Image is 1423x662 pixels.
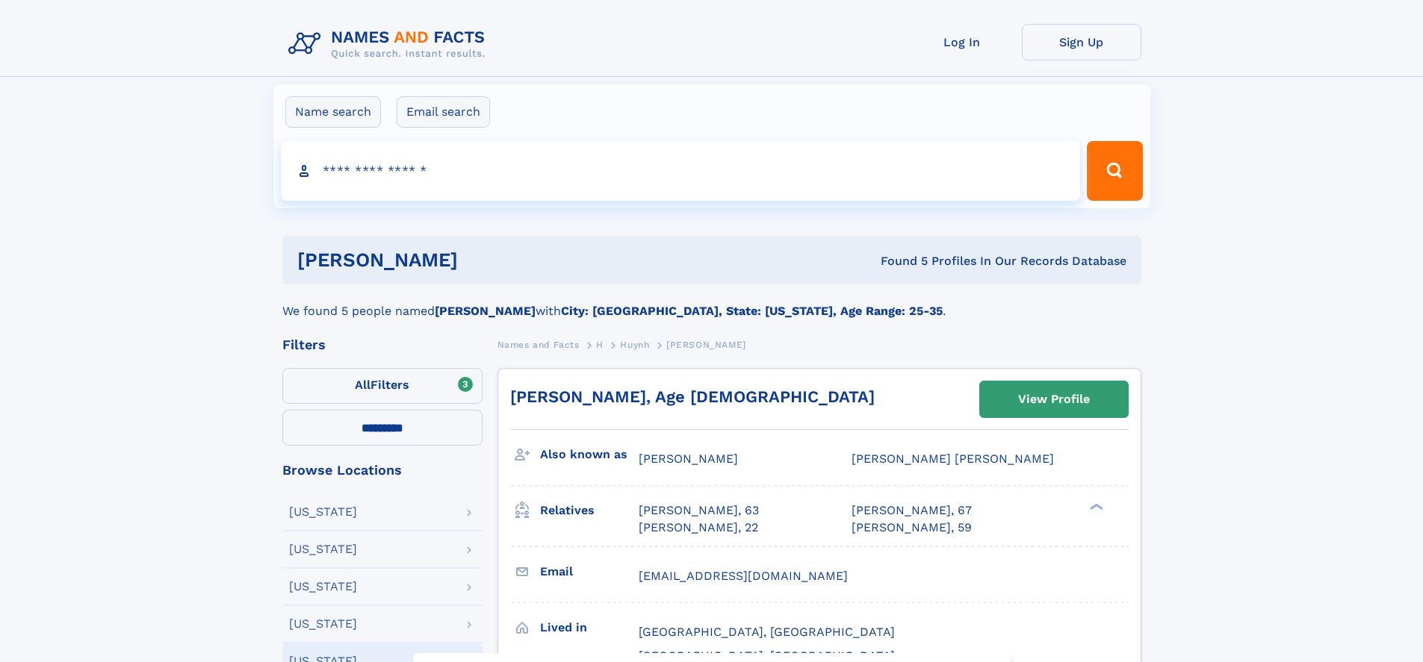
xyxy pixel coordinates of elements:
[289,618,357,630] div: [US_STATE]
[639,452,738,466] span: [PERSON_NAME]
[596,335,604,354] a: H
[1087,141,1142,201] button: Search Button
[289,506,357,518] div: [US_STATE]
[639,569,848,583] span: [EMAIL_ADDRESS][DOMAIN_NAME]
[435,304,536,318] b: [PERSON_NAME]
[289,581,357,593] div: [US_STATE]
[852,452,1054,466] span: [PERSON_NAME] [PERSON_NAME]
[355,378,371,392] span: All
[639,625,895,639] span: [GEOGRAPHIC_DATA], [GEOGRAPHIC_DATA]
[282,463,483,477] div: Browse Locations
[285,96,381,128] label: Name search
[620,340,649,350] span: Huynh
[282,338,483,352] div: Filters
[902,24,1022,60] a: Log In
[282,368,483,404] label: Filters
[852,519,972,536] a: [PERSON_NAME], 59
[666,340,746,350] span: [PERSON_NAME]
[639,519,758,536] a: [PERSON_NAME], 22
[281,141,1081,201] input: search input
[669,253,1126,269] div: Found 5 Profiles In Our Records Database
[282,24,497,64] img: Logo Names and Facts
[397,96,490,128] label: Email search
[1086,502,1104,512] div: ❯
[980,381,1128,417] a: View Profile
[540,615,639,640] h3: Lived in
[289,543,357,555] div: [US_STATE]
[540,498,639,523] h3: Relatives
[596,340,604,350] span: H
[540,559,639,584] h3: Email
[510,387,875,406] a: [PERSON_NAME], Age [DEMOGRAPHIC_DATA]
[497,335,580,354] a: Names and Facts
[1022,24,1141,60] a: Sign Up
[639,502,759,519] a: [PERSON_NAME], 63
[852,502,972,519] a: [PERSON_NAME], 67
[297,251,669,269] h1: [PERSON_NAME]
[540,442,639,467] h3: Also known as
[620,335,649,354] a: Huynh
[282,284,1141,320] div: We found 5 people named with .
[1018,382,1090,416] div: View Profile
[561,304,943,318] b: City: [GEOGRAPHIC_DATA], State: [US_STATE], Age Range: 25-35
